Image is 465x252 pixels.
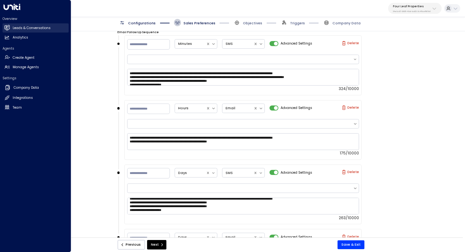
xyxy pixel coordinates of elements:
span: Advanced Settings [281,170,312,175]
a: Team [3,103,69,112]
button: Next [147,240,166,249]
span: Advanced Settings [281,105,312,111]
label: Delete [342,170,359,174]
h2: Integrations [13,95,33,100]
h2: Leads & Conversations [13,26,51,31]
h2: Overview [3,16,69,21]
span: Sales Preferences [183,21,215,26]
a: Leads & Conversations [3,23,69,33]
label: Delete [342,41,359,45]
a: Manage Agents [3,63,69,72]
h2: Agents [3,46,69,51]
h2: Manage Agents [13,65,39,70]
button: Four Leaf Properties34e1cd17-0f68-49af-bd32-3c48ce8611d1 [388,3,442,14]
button: Save & Exit [338,240,364,249]
span: Configurations [128,21,156,26]
a: Analytics [3,33,69,42]
a: Integrations [3,93,69,103]
span: Triggers [290,21,305,26]
span: Advanced Settings [281,41,312,46]
span: Objectives [243,21,262,26]
p: Four Leaf Properties [393,4,431,8]
div: 324/10000 [127,87,359,91]
div: 263/10000 [127,216,359,220]
a: Create Agent [3,53,69,62]
span: Company Data [332,21,361,26]
label: Email Follow Up Sequence [117,30,159,35]
h2: Company Data [14,85,39,90]
div: 175/10000 [127,151,359,155]
p: 34e1cd17-0f68-49af-bd32-3c48ce8611d1 [393,10,431,13]
h2: Analytics [13,35,28,40]
a: Company Data [3,83,69,93]
h2: Team [13,105,22,110]
button: Previous [118,240,145,249]
label: Delete [342,235,359,239]
h2: Settings [3,76,69,81]
label: Delete [342,105,359,110]
h2: Create Agent [13,55,34,60]
span: Advanced Settings [281,235,312,240]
